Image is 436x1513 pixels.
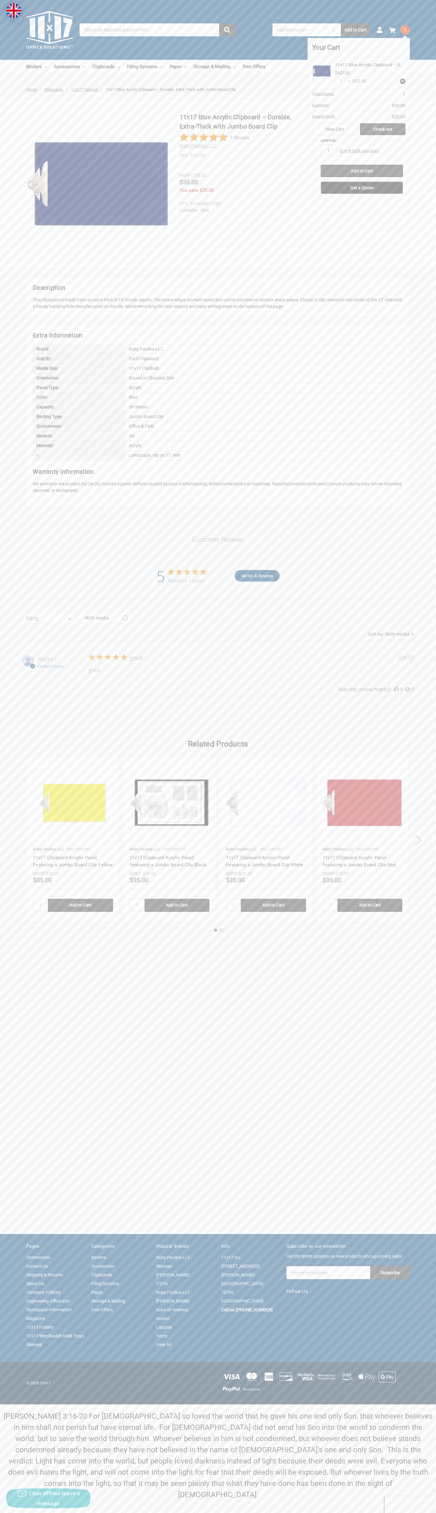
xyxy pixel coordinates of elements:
div: great [130,654,143,662]
a: Ruby Paulina LLC. [180,143,216,148]
a: Engineering Office and Workspace Information Magazine [26,1299,72,1321]
div: 5 out of 5 stars [89,654,127,660]
div: Panel Type: [33,383,126,393]
p: © 2025 11x17 [26,1380,215,1386]
a: Free Offers [91,1307,113,1312]
span: $35.00 [200,187,213,193]
button: Add to Cart [341,23,370,36]
h2: Related Products [26,738,410,750]
h2: Description [33,283,403,292]
h5: Pages [26,1243,85,1250]
a: Company Policies [26,1290,60,1295]
dt: Condition: [180,207,199,214]
h2: Extra Information [33,331,403,340]
a: Contact Us [26,1264,48,1269]
span: $35.00 [392,102,405,109]
div: Brand: [33,345,126,354]
img: 11x17 Clipboard Acrylic Panel Featuring a Jumbo Board Clip Red [323,763,403,843]
input: Add to Cart [145,899,210,912]
input: Add to Cart [48,899,113,912]
div: Sold By: [33,354,126,364]
a: Filing Systems [127,60,163,73]
p: Ruby Paulina LLC. [226,846,257,852]
div: Based on 1 review [168,577,206,583]
a: Ruby Paulina LLC. [156,1255,192,1260]
span: 1 [400,25,410,35]
a: Check out [360,123,405,135]
p: Get the latest updates on new products and upcoming sales [286,1253,410,1260]
div: MSRP [33,870,45,877]
a: Accent [156,1316,170,1321]
a: 11x17 Folders [26,1325,54,1330]
span: Atlanta C. [37,656,58,662]
p: [PERSON_NAME] 3:16-20 For [DEMOGRAPHIC_DATA] so loved the world that he gave his one and only Son... [3,1411,433,1500]
img: 11x17 Clipboard Acrylic Panel Featuring a Jumbo Board Clip Blue [26,112,169,255]
div: 11x17 (Tabloid) [126,364,403,373]
p: We warranty the product for Six (6) months against defects caused by poor craftsmanship, defectiv... [33,481,403,494]
span: Verified Buyer [37,663,64,669]
input: Add to Cart [321,165,403,177]
a: Call us: [PHONE_NUMBER] [221,1307,273,1312]
h5: Categories [91,1243,150,1250]
span: $70.00 [193,173,206,178]
span: 1 Review [230,133,250,142]
a: View All [156,1342,171,1347]
span: Home [26,87,37,92]
div: Environment: [33,422,126,431]
div: Color: [33,393,126,402]
img: 11x17 Clipboard Acrylic Panel Featuring a Jumbo Board Clip Yellow [33,783,113,822]
span: 1 [403,91,405,98]
a: Ruby Paulina LLC [156,1290,190,1295]
p: SKU: 542140 [67,846,89,852]
a: 1 [389,22,410,38]
input: Your email address [286,1266,370,1279]
a: 11x17 Blue Acrylic Clipboard – D… [335,62,402,67]
h5: Follow Us [286,1288,410,1295]
p: Ruby Paulina LLC. [33,846,65,852]
a: 11x17 Clipboard Acrylic Panel Featuring a Jumbo Board Clip White [226,763,306,843]
span: Sort by: [368,631,384,637]
a: 11x17 Clipboard Acrylic Panel Featuring a Jumbo Board Clip Black [130,763,210,843]
button: 2 of 2 [219,929,223,932]
div: Office & Field [126,422,403,431]
button: This review was not helpful [405,686,410,693]
div: [DATE] [399,654,414,661]
h2: Warranty Information [33,467,403,476]
div: Binding Type: [33,412,126,422]
div: MSRP [323,870,334,877]
h5: Subscribe to our newsletter [286,1243,410,1250]
a: Filing Systems [91,1281,119,1286]
span: $35.00 [392,114,405,120]
a: 11x17 Clipboard Acrylic Panel Featuring a Jumbo Board Clip Red [323,855,395,868]
span: $35.00 [180,178,198,186]
div: Blue [126,393,403,402]
a: Accessories [91,1264,114,1269]
iframe: Google Customer Reviews [385,1496,436,1513]
div: Orientation: [33,374,126,383]
input: Search by keyword, brand or SKU [79,23,235,36]
span: Subtotal: [312,102,329,109]
button: Previous [12,831,24,850]
img: duty and tax information for United Kingdom [6,3,21,18]
span: You save [180,187,199,193]
span: 11x17 Blue Acrylic Clipboard – Durable, Extra-Thick with Jumbo Board Clip [106,87,236,92]
span: $70.00 [335,871,349,876]
a: Binders [26,60,47,73]
div: Your Cart [312,42,405,57]
a: 11x17 (Tabloid) [71,87,98,92]
a: 11x17 Clipboard Acrylic Panel Featuring a Jumbo Board Clip Yellow [33,855,113,868]
h1: 11x17 Blue Acrylic Clipboard – Durable, Extra-Thick with Jumbo Board Clip [180,112,304,131]
p: SKU: 542180 [260,846,282,852]
a: Binders [91,1255,106,1260]
div: Bound on Shortest Side [126,374,403,383]
dd: 816628011980 [180,200,301,207]
a: About Us [26,1281,44,1286]
input: Add to Cart [241,899,306,912]
a: 11x17 Clipboard Acrylic Panel Featuring a Jumbo Board Clip Yellow [33,763,113,843]
p: SKU: 542160 [356,846,379,852]
div: 5 [156,565,165,586]
address: 11x17 Inc. [STREET_ADDRESS][PERSON_NAME] [GEOGRAPHIC_DATA] 75766 [GEOGRAPHIC_DATA] [221,1253,280,1305]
